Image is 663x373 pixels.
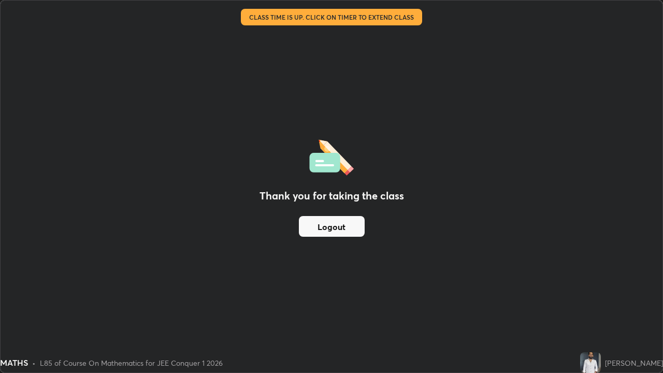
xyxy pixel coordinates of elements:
h2: Thank you for taking the class [260,188,404,204]
div: [PERSON_NAME] [605,357,663,368]
div: • [32,357,36,368]
div: L85 of Course On Mathematics for JEE Conquer 1 2026 [40,357,223,368]
img: offlineFeedback.1438e8b3.svg [309,136,354,176]
img: 5223b9174de944a8bbe79a13f0b6fb06.jpg [580,352,601,373]
button: Logout [299,216,365,237]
